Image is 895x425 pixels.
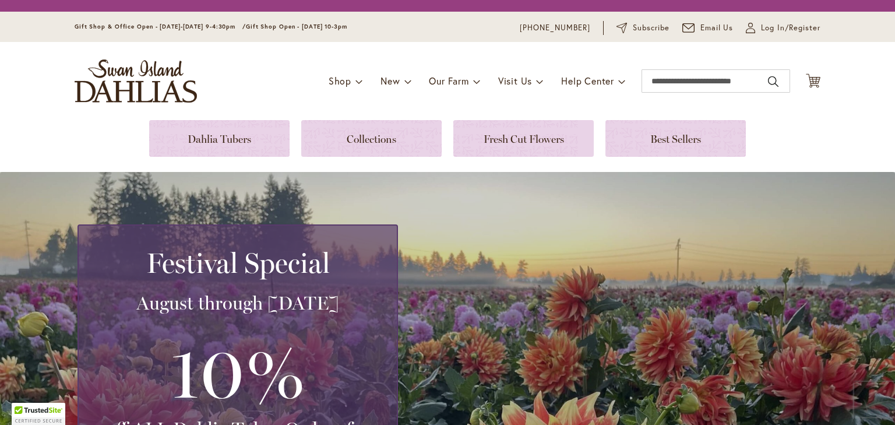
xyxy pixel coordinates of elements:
h3: August through [DATE] [93,291,383,315]
span: Gift Shop Open - [DATE] 10-3pm [246,23,347,30]
span: Email Us [700,22,734,34]
span: Subscribe [633,22,670,34]
button: Search [768,72,778,91]
a: [PHONE_NUMBER] [520,22,590,34]
div: TrustedSite Certified [12,403,65,425]
a: Log In/Register [746,22,820,34]
span: Visit Us [498,75,532,87]
span: Gift Shop & Office Open - [DATE]-[DATE] 9-4:30pm / [75,23,246,30]
a: store logo [75,59,197,103]
span: Shop [329,75,351,87]
span: Log In/Register [761,22,820,34]
h2: Festival Special [93,247,383,279]
span: New [380,75,400,87]
a: Email Us [682,22,734,34]
span: Help Center [561,75,614,87]
a: Subscribe [616,22,670,34]
span: Our Farm [429,75,468,87]
h3: 10% [93,326,383,417]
